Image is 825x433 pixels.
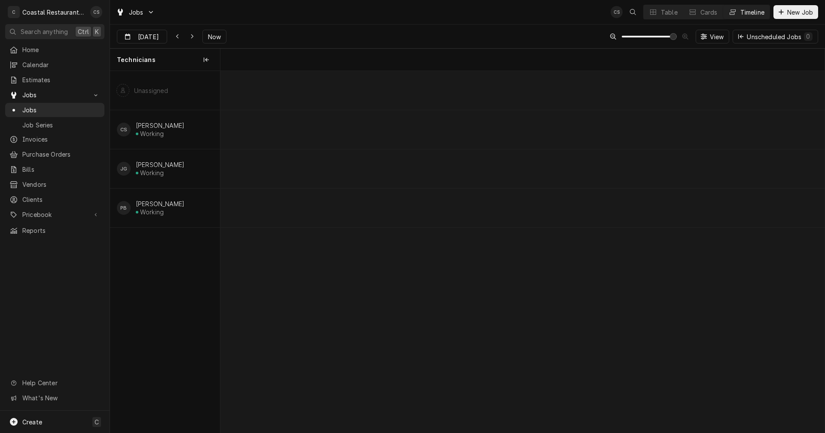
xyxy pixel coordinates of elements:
[78,27,89,36] span: Ctrl
[117,201,131,215] div: Phill Blush's Avatar
[129,8,144,17] span: Jobs
[90,6,102,18] div: CS
[117,162,131,176] div: JG
[5,207,104,222] a: Go to Pricebook
[5,132,104,146] a: Invoices
[5,73,104,87] a: Estimates
[661,8,678,17] div: Table
[21,27,68,36] span: Search anything
[22,45,100,54] span: Home
[117,123,131,136] div: Chris Sockriter's Avatar
[90,6,102,18] div: Chris Sockriter's Avatar
[22,378,99,387] span: Help Center
[140,169,164,176] div: Working
[785,8,815,17] span: New Job
[95,27,99,36] span: K
[22,8,86,17] div: Coastal Restaurant Repair
[206,32,223,41] span: Now
[136,161,184,168] div: [PERSON_NAME]
[140,208,164,216] div: Working
[5,24,104,39] button: Search anythingCtrlK
[22,135,100,144] span: Invoices
[117,162,131,176] div: James Gatton's Avatar
[5,192,104,207] a: Clients
[117,201,131,215] div: PB
[5,103,104,117] a: Jobs
[696,30,730,43] button: View
[22,418,42,426] span: Create
[773,5,818,19] button: New Job
[22,105,100,114] span: Jobs
[140,130,164,137] div: Working
[136,200,184,207] div: [PERSON_NAME]
[110,49,220,71] div: Technicians column. SPACE for context menu
[95,418,99,427] span: C
[22,75,100,84] span: Estimates
[806,32,811,41] div: 0
[113,5,158,19] a: Go to Jobs
[5,391,104,405] a: Go to What's New
[5,162,104,176] a: Bills
[22,226,100,235] span: Reports
[740,8,764,17] div: Timeline
[22,60,100,69] span: Calendar
[117,30,167,43] button: [DATE]
[611,6,623,18] div: CS
[117,123,131,136] div: CS
[700,8,718,17] div: Cards
[5,43,104,57] a: Home
[733,30,818,43] button: Unscheduled Jobs0
[22,195,100,204] span: Clients
[22,180,100,189] span: Vendors
[5,177,104,192] a: Vendors
[22,121,100,130] span: Job Series
[5,58,104,72] a: Calendar
[5,223,104,238] a: Reports
[5,88,104,102] a: Go to Jobs
[220,71,825,433] div: normal
[136,122,184,129] div: [PERSON_NAME]
[708,32,726,41] span: View
[134,87,168,94] div: Unassigned
[8,6,20,18] div: C
[22,150,100,159] span: Purchase Orders
[22,90,87,99] span: Jobs
[611,6,623,18] div: Chris Sockriter's Avatar
[202,30,226,43] button: Now
[626,5,640,19] button: Open search
[5,376,104,390] a: Go to Help Center
[22,393,99,402] span: What's New
[22,165,100,174] span: Bills
[747,32,813,41] div: Unscheduled Jobs
[5,147,104,161] a: Purchase Orders
[5,118,104,132] a: Job Series
[22,210,87,219] span: Pricebook
[117,56,156,64] span: Technicians
[110,71,220,433] div: left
